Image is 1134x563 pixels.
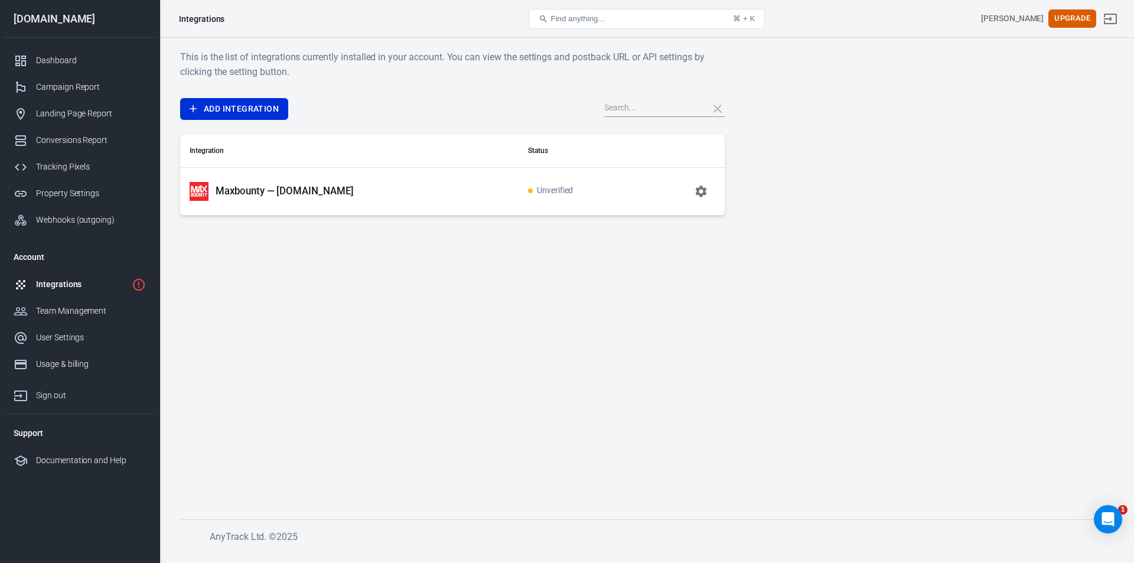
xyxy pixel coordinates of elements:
div: Team Management [36,305,146,317]
div: Documentation and Help [36,454,146,467]
span: Find anything... [550,14,604,23]
a: Landing Page Report [4,100,155,127]
th: Integration [180,134,519,168]
button: Find anything...⌘ + K [529,9,765,29]
div: Sign out [36,389,146,402]
div: Campaign Report [36,81,146,93]
h6: AnyTrack Ltd. © 2025 [210,529,1096,544]
a: Campaign Report [4,74,155,100]
button: Upgrade [1048,9,1096,28]
div: Dashboard [36,54,146,67]
div: User Settings [36,331,146,344]
div: Conversions Report [36,134,146,147]
div: Tracking Pixels [36,161,146,173]
div: Landing Page Report [36,108,146,120]
div: Property Settings [36,187,146,200]
li: Account [4,243,155,271]
li: Support [4,419,155,447]
div: Account id: SiSqE1wz [981,12,1044,25]
input: Search... [604,101,699,116]
a: Conversions Report [4,127,155,154]
div: [DOMAIN_NAME] [4,14,155,24]
div: Open Intercom Messenger [1094,505,1122,533]
a: Sign out [1096,5,1125,33]
a: Dashboard [4,47,155,74]
a: Webhooks (outgoing) [4,207,155,233]
div: Integrations [36,278,127,291]
th: Status [519,134,637,168]
p: Maxbounty — [DOMAIN_NAME] [216,185,354,197]
svg: 1 networks not verified yet [132,278,146,292]
div: Webhooks (outgoing) [36,214,146,226]
a: Property Settings [4,180,155,207]
a: Team Management [4,298,155,324]
a: User Settings [4,324,155,351]
a: Usage & billing [4,351,155,377]
img: Maxbounty — mycabinets.online [190,182,208,201]
a: Tracking Pixels [4,154,155,180]
div: Integrations [179,13,224,25]
div: ⌘ + K [733,14,755,23]
h6: This is the list of integrations currently installed in your account. You can view the settings a... [180,50,725,79]
span: 1 [1118,505,1128,515]
span: Unverified [528,186,573,196]
a: Add Integration [180,98,288,120]
a: Sign out [4,377,155,409]
a: Integrations [4,271,155,298]
div: Usage & billing [36,358,146,370]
